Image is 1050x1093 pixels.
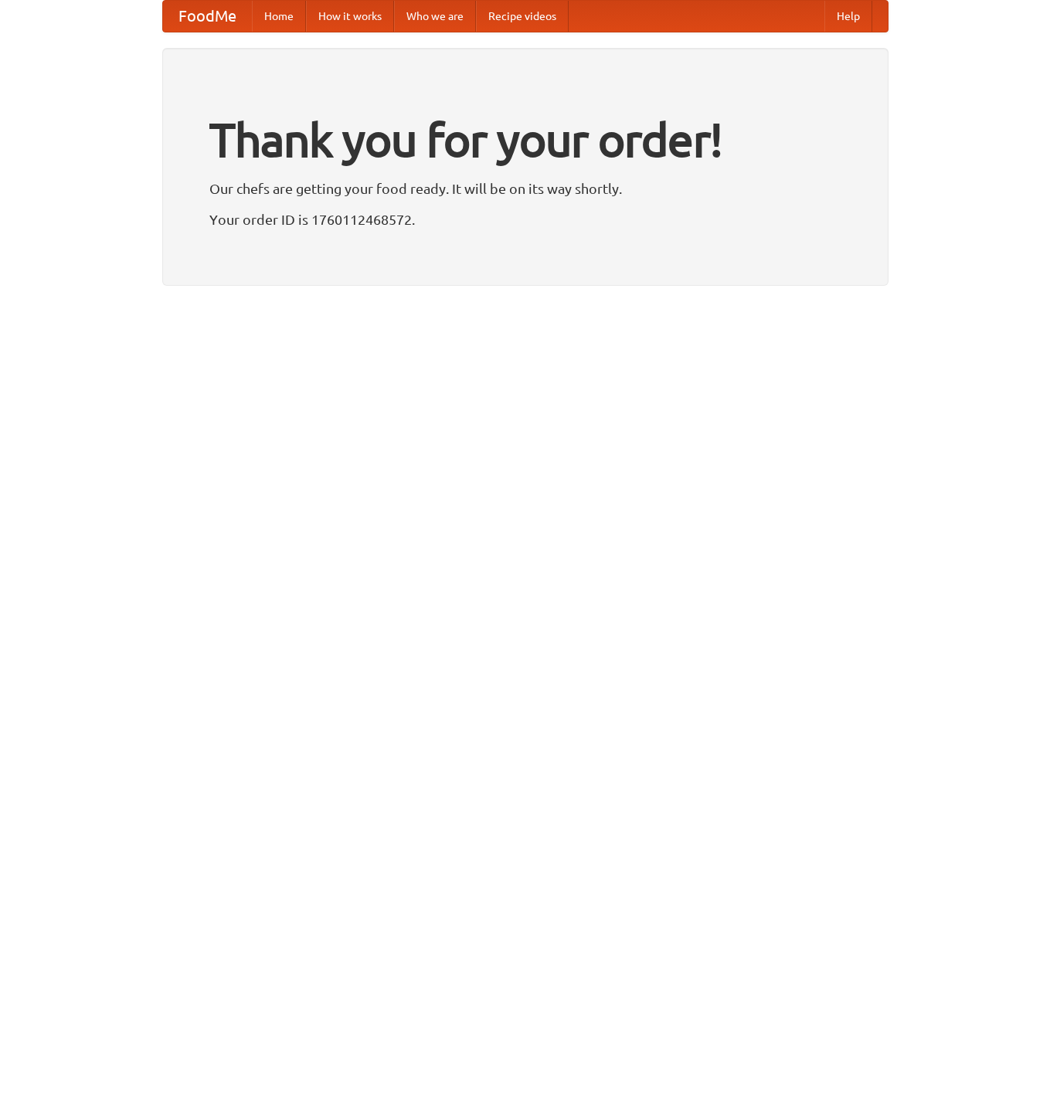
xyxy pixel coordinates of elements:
a: Who we are [394,1,476,32]
a: Recipe videos [476,1,569,32]
h1: Thank you for your order! [209,103,841,177]
p: Your order ID is 1760112468572. [209,208,841,231]
p: Our chefs are getting your food ready. It will be on its way shortly. [209,177,841,200]
a: How it works [306,1,394,32]
a: Home [252,1,306,32]
a: FoodMe [163,1,252,32]
a: Help [824,1,872,32]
